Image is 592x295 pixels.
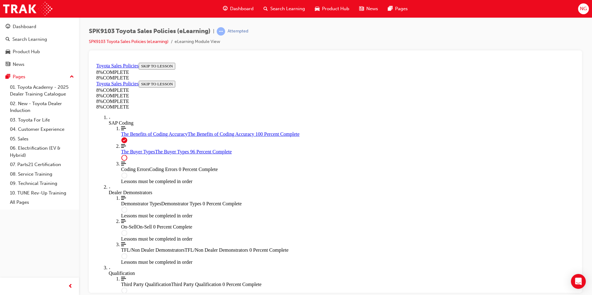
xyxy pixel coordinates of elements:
[366,5,378,12] span: News
[7,83,76,99] a: 01. Toyota Academy - 2025 Dealer Training Catalogue
[27,83,481,94] a: The Buyer Types 96 Percent Complete
[55,106,124,112] span: Coding Errors 0 Percent Complete
[27,101,481,112] span: The Coding Errors lesson is currently unavailable: Lessons must be completed in order
[15,130,481,135] div: Dealer Demonstrators
[27,176,99,181] span: Lessons must be completed in order
[15,54,481,66] div: Toggle SAP Coding Section
[7,188,76,198] a: 10. TUNE Rev-Up Training
[2,38,481,44] div: 8 % COMPLETE
[230,5,254,12] span: Dashboard
[263,5,268,13] span: search-icon
[2,21,45,26] a: Toyota Sales Policies
[2,33,85,38] div: 8 % COMPLETE
[6,74,10,80] span: pages-icon
[68,283,73,290] span: prev-icon
[383,2,413,15] a: pages-iconPages
[6,62,10,67] span: news-icon
[322,5,349,12] span: Product Hub
[94,71,206,76] span: The Benefits of Coding Accuracy 100 Percent Complete
[27,158,481,169] span: The On-Sell lesson is currently unavailable: Lessons must be completed in order
[15,205,481,216] div: Toggle Qualification Section
[27,118,99,124] span: Lessons must be completed in order
[310,2,354,15] a: car-iconProduct Hub
[2,71,76,83] button: Pages
[6,24,10,30] span: guage-icon
[3,2,52,16] img: Trak
[354,2,383,15] a: news-iconNews
[27,164,43,169] span: On-Sell
[2,15,481,20] div: 8 % COMPLETE
[13,23,36,30] div: Dashboard
[217,27,225,36] span: learningRecordVerb_ATTEMPT-icon
[2,59,76,70] a: News
[43,164,98,169] span: On-Sell 0 Percent Complete
[6,49,10,55] span: car-icon
[70,73,74,81] span: up-icon
[7,198,76,207] a: All Pages
[45,2,82,9] button: SKIP TO LESSON
[91,187,194,192] span: TFL/Non Dealer Demonstrators 0 Percent Complete
[13,61,24,68] div: News
[228,28,248,34] div: Attempted
[2,27,85,33] div: 8 % COMPLETE
[27,66,481,77] a: The Benefits of Coding Accuracy 100 Percent Complete
[388,5,393,13] span: pages-icon
[15,66,481,124] div: Course Section for SAP Coding , with 3 Lessons
[395,5,408,12] span: Pages
[15,60,481,66] div: SAP Coding
[2,34,76,45] a: Search Learning
[7,115,76,125] a: 03. Toyota For Life
[77,221,168,227] span: Third Party Qualification 0 Percent Complete
[27,182,481,193] span: The TFL/Non Dealer Demonstrators lesson is currently unavailable: Lessons must be completed in order
[578,3,589,14] button: NG
[2,3,45,8] a: Toyota Sales Policies
[27,106,55,112] span: Coding Errors
[27,221,77,227] span: Third Party Qualification
[27,89,61,94] span: The Buyer Types
[89,28,211,35] span: SPK9103 Toyota Sales Policies (eLearning)
[359,5,364,13] span: news-icon
[7,99,76,115] a: 02. New - Toyota Dealer Induction
[89,39,168,44] a: SPK9103 Toyota Sales Policies (eLearning)
[7,134,76,144] a: 05. Sales
[2,2,481,20] section: Course Information
[7,125,76,134] a: 04. Customer Experience
[270,5,305,12] span: Search Learning
[2,46,76,58] a: Product Hub
[7,143,76,160] a: 06. Electrification (EV & Hybrid)
[27,199,99,204] span: Lessons must be completed in order
[2,44,481,49] div: 8 % COMPLETE
[175,38,220,45] li: eLearning Module View
[259,2,310,15] a: search-iconSearch Learning
[27,141,67,146] span: Demonstrator Types
[15,216,481,239] div: Course Section for Qualification, with 1 Lessons
[2,9,481,15] div: 8 % COMPLETE
[15,135,481,205] div: Course Section for Dealer Demonstrators, with 3 Lessons
[315,5,320,13] span: car-icon
[7,179,76,188] a: 09. Technical Training
[580,5,587,12] span: NG
[67,141,148,146] span: Demonstrator Types 0 Percent Complete
[27,153,99,158] span: Lessons must be completed in order
[571,274,586,289] div: Open Intercom Messenger
[7,169,76,179] a: 08. Service Training
[61,89,138,94] span: The Buyer Types 96 Percent Complete
[13,48,40,55] div: Product Hub
[27,216,481,227] span: The Third Party Qualification lesson is currently unavailable: Lessons must be completed in order
[6,37,10,42] span: search-icon
[2,20,85,38] section: Course Information
[13,73,25,80] div: Pages
[7,160,76,169] a: 07. Parts21 Certification
[15,124,481,135] div: Toggle Dealer Demonstrators Section
[27,187,91,192] span: TFL/Non Dealer Demonstrators
[12,36,47,43] div: Search Learning
[27,71,94,76] span: The Benefits of Coding Accuracy
[45,20,82,27] button: SKIP TO LESSON
[218,2,259,15] a: guage-iconDashboard
[27,135,481,146] span: The Demonstrator Types lesson is currently unavailable: Lessons must be completed in order
[2,20,76,71] button: DashboardSearch LearningProduct HubNews
[223,5,228,13] span: guage-icon
[2,21,76,32] a: Dashboard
